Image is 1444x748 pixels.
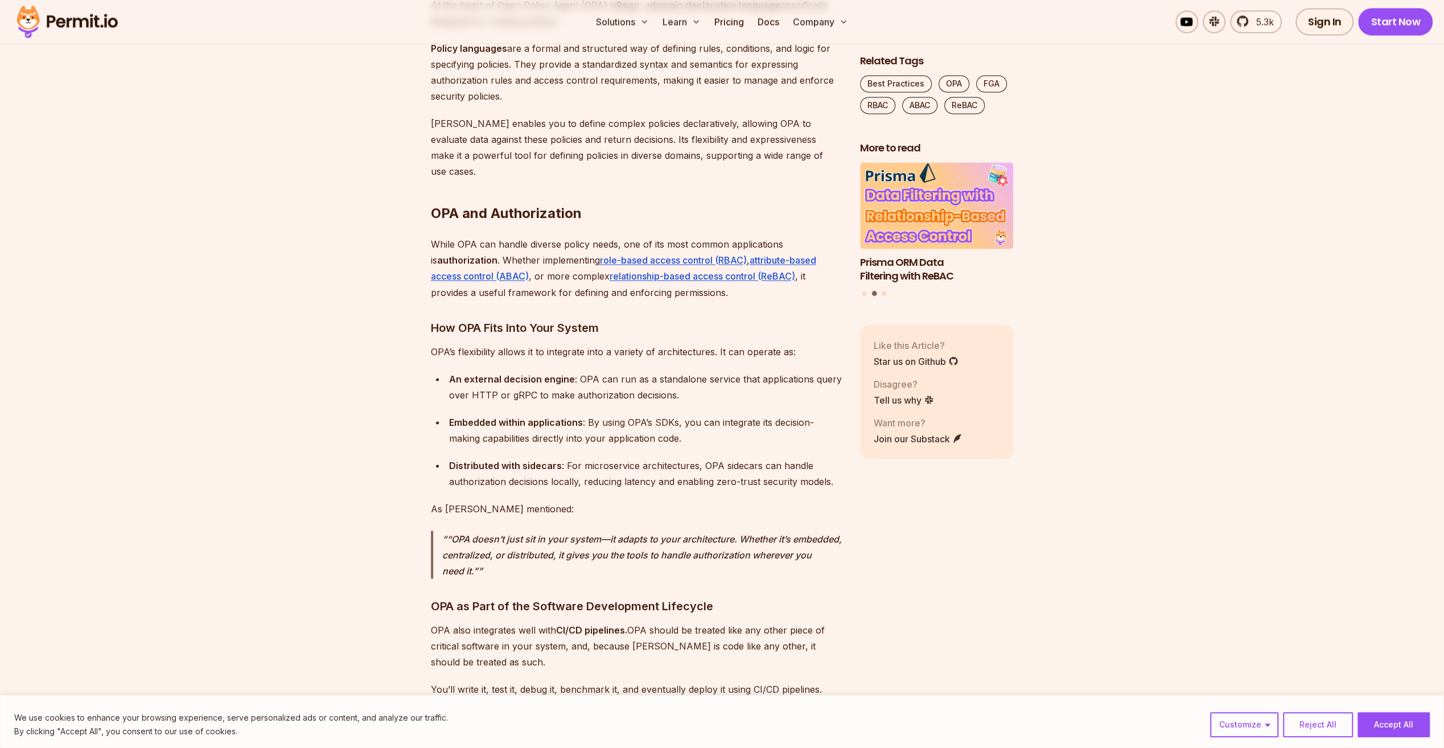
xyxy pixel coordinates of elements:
a: relationship-based access control (ReBAC) [610,270,795,282]
button: Go to slide 3 [882,291,886,296]
strong: CI/CD pipelines. [556,624,627,635]
h2: More to read [860,142,1014,156]
button: Go to slide 2 [871,291,877,296]
p: While OPA can handle diverse policy needs, one of its most common applications is . Whether imple... [431,236,842,300]
h2: OPA and Authorization [431,159,842,223]
div: : For microservice architectures, OPA sidecars can handle authorization decisions locally, reduci... [449,457,842,489]
a: role-based access control (RBAC) [600,254,747,266]
p: Like this Article? [874,339,958,352]
a: Best Practices [860,76,932,93]
a: attribute-based access control (ABAC) [431,254,816,282]
strong: authorization [437,254,497,266]
button: Solutions [591,10,653,33]
p: You’ll write it, test it, debug it, benchmark it, and eventually deploy it using CI/CD pipelines.... [431,681,842,745]
a: Star us on Github [874,355,958,368]
a: Sign In [1295,8,1354,35]
p: OPA also integrates well with OPA should be treated like any other piece of critical software in ... [431,622,842,669]
strong: Distributed with sidecars [449,459,562,471]
button: Accept All [1357,712,1430,737]
strong: Embedded within applications [449,416,583,428]
h3: OPA as Part of the Software Development Lifecycle [431,597,842,615]
img: Permit logo [11,2,123,41]
p: “OPA doesn’t just sit in your system—it adapts to your architecture. Whether it’s embedded, centr... [442,531,842,578]
strong: Policy languages [431,43,507,54]
a: RBAC [860,97,895,114]
strong: An external decision engine [449,373,575,384]
a: Start Now [1358,8,1433,35]
h3: Prisma ORM Data Filtering with ReBAC [860,256,1014,284]
div: Posts [860,163,1014,298]
p: Disagree? [874,377,934,391]
a: 5.3k [1230,10,1282,33]
a: Pricing [710,10,748,33]
p: We use cookies to enhance your browsing experience, serve personalized ads or content, and analyz... [14,711,448,725]
a: ABAC [902,97,937,114]
button: Learn [658,10,705,33]
p: are a formal and structured way of defining rules, conditions, and logic for specifying policies.... [431,40,842,104]
button: Company [788,10,853,33]
h3: How OPA Fits Into Your System [431,318,842,336]
a: Tell us why [874,393,934,407]
p: As [PERSON_NAME] mentioned: [431,500,842,516]
button: Customize [1210,712,1278,737]
div: : By using OPA’s SDKs, you can integrate its decision-making capabilities directly into your appl... [449,414,842,446]
li: 2 of 3 [860,163,1014,284]
p: [PERSON_NAME] enables you to define complex policies declaratively, allowing OPA to evaluate data... [431,116,842,179]
button: Reject All [1283,712,1353,737]
a: FGA [976,76,1007,93]
p: OPA’s flexibility allows it to integrate into a variety of architectures. It can operate as: [431,343,842,359]
a: Prisma ORM Data Filtering with ReBACPrisma ORM Data Filtering with ReBAC [860,163,1014,284]
p: By clicking "Accept All", you consent to our use of cookies. [14,725,448,738]
a: ReBAC [944,97,985,114]
img: Prisma ORM Data Filtering with ReBAC [860,163,1014,249]
a: Join our Substack [874,432,962,446]
a: OPA [939,76,969,93]
a: Docs [753,10,784,33]
h2: Related Tags [860,55,1014,69]
span: 5.3k [1249,15,1274,28]
p: Want more? [874,416,962,430]
div: : OPA can run as a standalone service that applications query over HTTP or gRPC to make authoriza... [449,371,842,402]
button: Go to slide 1 [862,291,866,296]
